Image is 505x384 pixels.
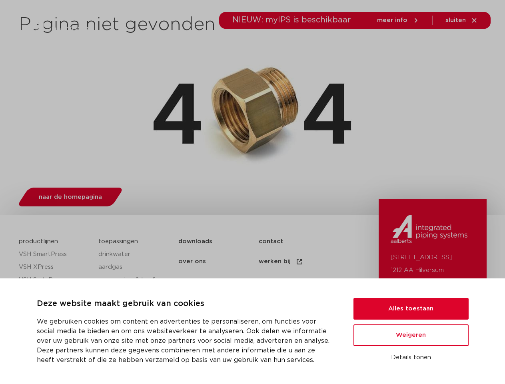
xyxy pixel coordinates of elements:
a: nieuws [178,272,259,292]
button: Alles toestaan [353,298,469,320]
p: We gebruiken cookies om content en advertenties te personaliseren, om functies voor social media ... [37,317,334,365]
span: naar de homepagina [39,194,102,200]
a: drinkwater [98,248,170,261]
nav: Menu [144,30,411,60]
a: downloads [178,232,259,252]
a: referenties [259,272,339,292]
a: downloads [292,30,326,60]
a: contact [259,232,339,252]
a: services [342,30,368,60]
a: aardgas [98,261,170,274]
span: meer info [377,17,407,23]
a: sluiten [445,17,478,24]
a: toepassingen [234,30,276,60]
a: naar de homepagina [16,188,124,206]
a: VSH XPress [19,261,91,274]
div: my IPS [451,36,459,54]
a: markten [193,30,218,60]
p: [STREET_ADDRESS] 1212 AA Hilversum Nederland [391,251,475,290]
a: werken bij [259,252,339,272]
a: toepassingen [98,238,138,244]
a: productlijnen [19,238,58,244]
span: NIEUW: myIPS is beschikbaar [232,16,351,24]
a: over ons [384,30,411,60]
a: VSH SudoPress [19,274,91,286]
nav: Menu [178,232,375,312]
p: Deze website maakt gebruik van cookies [37,298,334,310]
span: sluiten [445,17,466,23]
a: meer info [377,17,419,24]
a: VSH SmartPress [19,248,91,261]
a: over ons [178,252,259,272]
button: Details tonen [353,351,469,364]
button: Weigeren [353,324,469,346]
a: verwarming & koeling [98,274,170,286]
a: producten [144,30,177,60]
